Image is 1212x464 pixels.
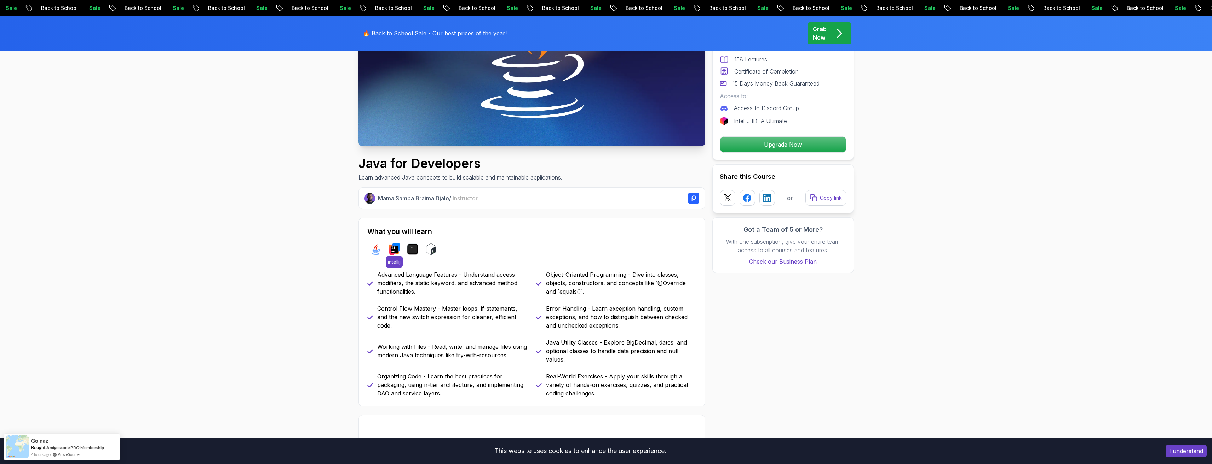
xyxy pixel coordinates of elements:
p: Sale [500,5,523,12]
div: This website uses cookies to enhance the user experience. [5,443,1155,459]
p: With one subscription, give your entire team access to all courses and features. [720,237,846,254]
p: Sale [333,5,356,12]
p: Back to School [869,5,918,12]
p: Back to School [285,5,333,12]
p: or [787,194,793,202]
p: 🔥 Back to School Sale - Our best prices of the year! [363,29,507,37]
p: Sale [249,5,272,12]
p: Sale [1085,5,1107,12]
p: Back to School [118,5,166,12]
p: Sale [166,5,189,12]
p: Back to School [535,5,584,12]
img: provesource social proof notification image [6,435,29,458]
p: Back to School [953,5,1001,12]
button: Upgrade Now [720,136,846,153]
p: Back to School [1120,5,1168,12]
p: Back to School [452,5,500,12]
p: Back to School [1036,5,1085,12]
p: Working with Files - Read, write, and manage files using modern Java techniques like try-with-res... [377,342,528,359]
h1: Java for Developers [358,156,562,170]
span: 4 hours ago [31,451,51,457]
p: 15 Days Money Back Guaranteed [733,79,820,88]
p: Copy link [820,194,842,201]
p: Back to School [786,5,834,12]
p: Sale [1168,5,1191,12]
p: 158 Lectures [734,55,767,64]
a: Amigoscode PRO Membership [46,445,104,450]
p: Back to School [702,5,751,12]
p: Advanced Language Features - Understand access modifiers, the static keyword, and advanced method... [377,270,528,296]
p: Access to Discord Group [734,104,799,112]
p: Back to School [619,5,667,12]
p: Learn advanced Java concepts to build scalable and maintainable applications. [358,173,562,182]
p: Sale [667,5,690,12]
p: Sale [82,5,105,12]
a: Check our Business Plan [720,257,846,266]
p: Sale [417,5,439,12]
p: Access to: [720,92,846,100]
h2: Master Advanced Java Concepts with Java for Developers [364,437,666,448]
button: Copy link [805,190,846,206]
p: Java Utility Classes - Explore BigDecimal, dates, and optional classes to handle data precision a... [546,338,696,364]
span: Instructor [453,195,478,202]
span: Bought [31,445,46,450]
img: intellij logo [389,243,400,255]
p: Back to School [368,5,417,12]
p: Certificate of Completion [734,67,799,76]
p: Object-Oriented Programming - Dive into classes, objects, constructors, and concepts like `@Overr... [546,270,696,296]
p: Upgrade Now [720,137,846,152]
p: Sale [918,5,940,12]
img: jetbrains logo [720,117,728,125]
img: terminal logo [407,243,418,255]
span: intellij [386,256,403,268]
h2: What you will learn [367,227,696,236]
p: Sale [1001,5,1024,12]
img: Nelson Djalo [364,193,375,204]
a: ProveSource [58,452,80,457]
p: Sale [584,5,606,12]
p: Error Handling - Learn exception handling, custom exceptions, and how to distinguish between chec... [546,304,696,330]
p: Mama Samba Braima Djalo / [378,194,478,202]
p: Back to School [34,5,82,12]
p: Sale [751,5,773,12]
p: Back to School [201,5,249,12]
p: Organizing Code - Learn the best practices for packaging, using n-tier architecture, and implemen... [377,372,528,398]
span: golnaz [31,438,48,444]
h2: Share this Course [720,172,846,182]
p: IntelliJ IDEA Ultimate [734,117,787,125]
p: Real-World Exercises - Apply your skills through a variety of hands-on exercises, quizzes, and pr... [546,372,696,398]
p: Sale [834,5,857,12]
img: bash logo [425,243,437,255]
button: Accept cookies [1166,445,1207,457]
p: Grab Now [813,25,827,42]
p: Control Flow Mastery - Master loops, if-statements, and the new switch expression for cleaner, ef... [377,304,528,330]
h3: Got a Team of 5 or More? [720,225,846,235]
img: java logo [370,243,381,255]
